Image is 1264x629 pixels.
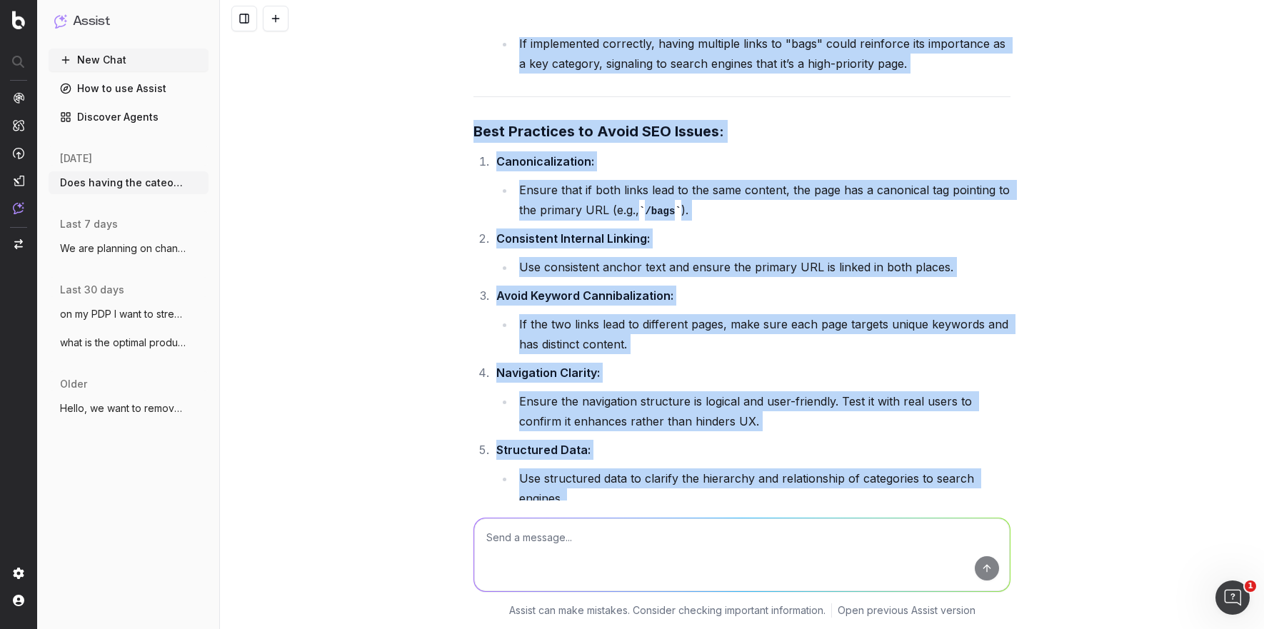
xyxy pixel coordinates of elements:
span: last 7 days [60,217,118,231]
span: Does having the cateogry 'bags' in two [60,176,186,190]
img: Switch project [14,239,23,249]
button: what is the optimal products description [49,331,209,354]
strong: Structured Data: [496,443,591,457]
img: Intelligence [13,119,24,131]
li: Use consistent anchor text and ensure the primary URL is linked in both places. [515,257,1010,277]
strong: Navigation Clarity: [496,366,600,380]
iframe: Intercom live chat [1215,580,1250,615]
span: on my PDP I want to stream line product [60,307,186,321]
button: Assist [54,11,203,31]
img: Assist [13,202,24,214]
a: How to use Assist [49,77,209,100]
button: Does having the cateogry 'bags' in two [49,171,209,194]
span: last 30 days [60,283,124,297]
span: what is the optimal products description [60,336,186,350]
img: Activation [13,147,24,159]
span: older [60,377,87,391]
span: We are planning on changing the name of [60,241,186,256]
h1: Assist [73,11,110,31]
img: Assist [54,14,67,28]
li: Ensure that if both links lead to the same content, the page has a canonical tag pointing to the ... [515,180,1010,221]
span: [DATE] [60,151,92,166]
li: If the two links lead to different pages, make sure each page targets unique keywords and has dis... [515,314,1010,354]
code: /bags [639,206,681,217]
button: Hello, we want to remove colours from ou [49,397,209,420]
li: Use structured data to clarify the hierarchy and relationship of categories to search engines. [515,468,1010,508]
img: Analytics [13,92,24,104]
strong: Consistent Internal Linking: [496,231,650,246]
li: Ensure the navigation structure is logical and user-friendly. Test it with real users to confirm ... [515,391,1010,431]
button: New Chat [49,49,209,71]
a: Open previous Assist version [838,603,975,618]
p: Assist can make mistakes. Consider checking important information. [509,603,826,618]
button: on my PDP I want to stream line product [49,303,209,326]
img: My account [13,595,24,606]
img: Botify logo [12,11,25,29]
span: 1 [1245,580,1256,592]
a: Discover Agents [49,106,209,129]
strong: Avoid Keyword Cannibalization: [496,288,673,303]
img: Setting [13,568,24,579]
strong: Best Practices to Avoid SEO Issues: [473,123,724,140]
span: Hello, we want to remove colours from ou [60,401,186,416]
img: Studio [13,175,24,186]
button: We are planning on changing the name of [49,237,209,260]
strong: Canonicalization: [496,154,594,168]
li: If implemented correctly, having multiple links to "bags" could reinforce its importance as a key... [515,34,1010,74]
